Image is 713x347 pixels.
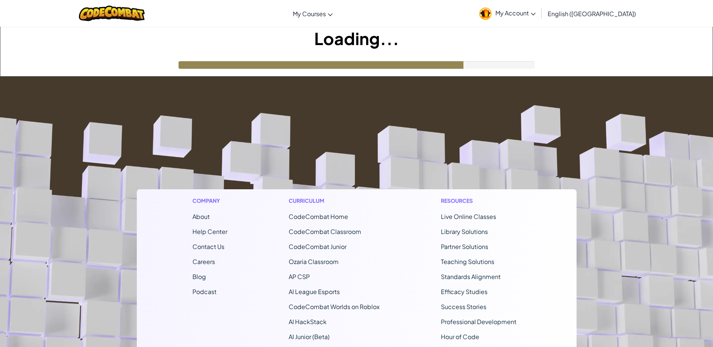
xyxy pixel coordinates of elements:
[544,3,640,24] a: English ([GEOGRAPHIC_DATA])
[192,258,215,266] a: Careers
[441,333,479,341] a: Hour of Code
[441,213,496,220] a: Live Online Classes
[441,228,488,235] a: Library Solutions
[289,273,310,281] a: AP CSP
[192,288,216,296] a: Podcast
[192,213,210,220] a: About
[192,228,227,235] a: Help Center
[289,288,340,296] a: AI League Esports
[289,318,327,326] a: AI HackStack
[289,243,347,250] a: CodeCombat Junior
[192,243,224,250] span: Contact Us
[495,9,536,17] span: My Account
[441,273,501,281] a: Standards Alignment
[289,333,330,341] a: AI Junior (Beta)
[289,228,361,235] a: CodeCombat Classroom
[441,303,486,311] a: Success Stories
[192,273,206,281] a: Blog
[0,27,713,50] h1: Loading...
[441,197,521,205] h1: Resources
[289,197,380,205] h1: Curriculum
[441,318,516,326] a: Professional Development
[548,10,636,18] span: English ([GEOGRAPHIC_DATA])
[475,2,539,25] a: My Account
[293,10,326,18] span: My Courses
[289,258,339,266] a: Ozaria Classroom
[441,288,487,296] a: Efficacy Studies
[289,3,336,24] a: My Courses
[441,243,488,250] a: Partner Solutions
[289,213,348,220] span: CodeCombat Home
[441,258,494,266] a: Teaching Solutions
[289,303,380,311] a: CodeCombat Worlds on Roblox
[479,8,492,20] img: avatar
[79,6,145,21] img: CodeCombat logo
[192,197,227,205] h1: Company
